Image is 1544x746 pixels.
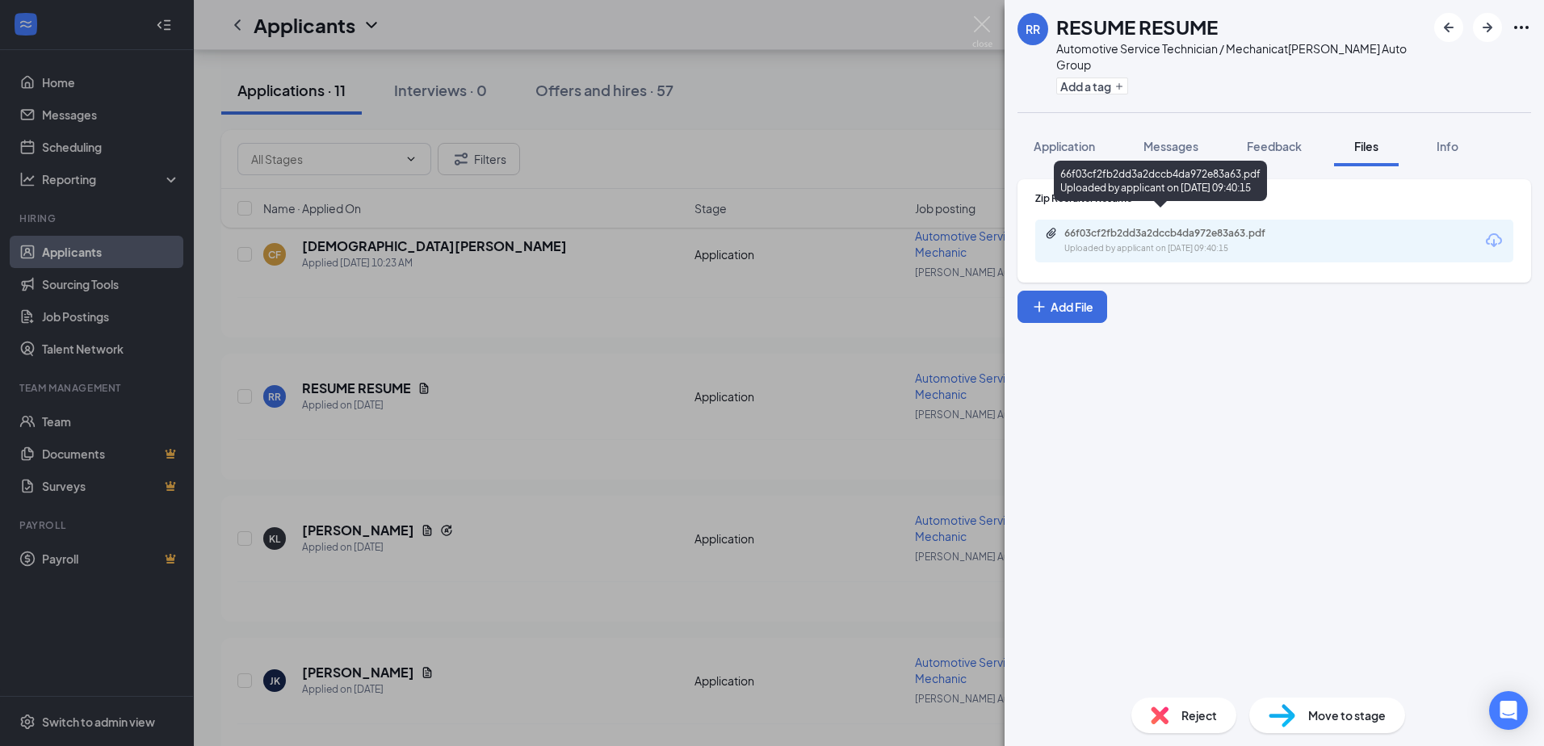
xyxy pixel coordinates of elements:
svg: Plus [1114,82,1124,91]
span: Feedback [1247,139,1302,153]
div: RR [1026,21,1040,37]
span: Messages [1143,139,1198,153]
a: Paperclip66f03cf2fb2dd3a2dccb4da972e83a63.pdfUploaded by applicant on [DATE] 09:40:15 [1045,227,1307,255]
div: Uploaded by applicant on [DATE] 09:40:15 [1064,242,1307,255]
div: Automotive Service Technician / Mechanic at [PERSON_NAME] Auto Group [1056,40,1426,73]
div: Open Intercom Messenger [1489,691,1528,730]
svg: ArrowRight [1478,18,1497,37]
span: Reject [1181,706,1217,724]
div: Zip Recruiter Resume [1035,191,1513,205]
div: 66f03cf2fb2dd3a2dccb4da972e83a63.pdf Uploaded by applicant on [DATE] 09:40:15 [1054,161,1267,201]
button: Add FilePlus [1017,291,1107,323]
h1: RESUME RESUME [1056,13,1218,40]
span: Info [1437,139,1458,153]
button: ArrowRight [1473,13,1502,42]
button: PlusAdd a tag [1056,78,1128,94]
svg: Paperclip [1045,227,1058,240]
span: Move to stage [1308,706,1386,724]
div: 66f03cf2fb2dd3a2dccb4da972e83a63.pdf [1064,227,1290,240]
span: Files [1354,139,1378,153]
button: ArrowLeftNew [1434,13,1463,42]
svg: Download [1484,231,1504,250]
svg: ArrowLeftNew [1439,18,1458,37]
span: Application [1034,139,1095,153]
svg: Plus [1031,299,1047,315]
svg: Ellipses [1512,18,1531,37]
